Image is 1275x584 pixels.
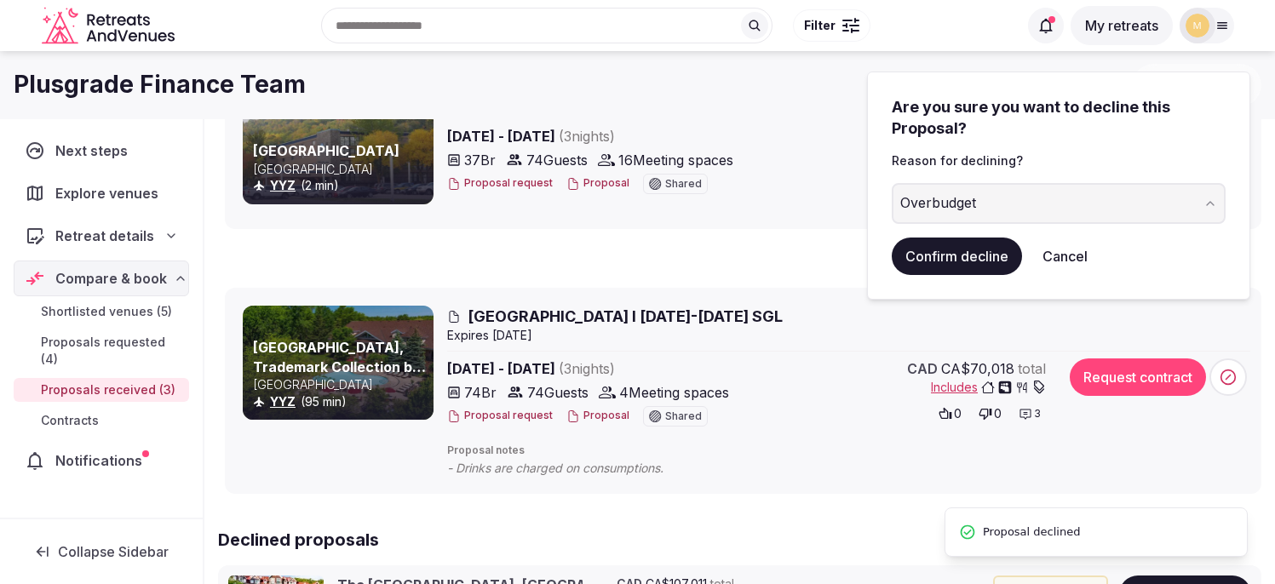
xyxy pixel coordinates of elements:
span: [GEOGRAPHIC_DATA] I [DATE]-[DATE] SGL [468,306,783,327]
span: 37 Br [464,150,496,170]
a: YYZ [270,178,296,192]
span: 74 Guests [526,150,588,170]
a: My retreats [1071,17,1173,34]
span: Next steps [55,140,135,161]
span: Filter [804,17,836,34]
button: Proposal request [447,176,553,191]
button: Confirm decline [892,238,1022,275]
span: Proposal notes [447,444,1250,458]
span: 74 Guests [527,382,589,403]
button: Cancel [1029,238,1101,275]
button: Filter [793,9,870,42]
p: [GEOGRAPHIC_DATA] [253,376,430,393]
button: Proposal [566,176,629,191]
a: Notifications [14,443,189,478]
a: Proposals requested (4) [14,330,189,371]
span: Explore venues [55,183,165,203]
span: 4 Meeting spaces [619,382,729,403]
button: 0 [933,402,967,426]
p: [GEOGRAPHIC_DATA] [253,161,430,178]
svg: Retreats and Venues company logo [42,7,178,45]
span: Proposal declined [983,522,1080,542]
button: Request contract [1070,358,1206,396]
span: ( 3 night s ) [559,360,615,377]
img: mana.vakili [1186,14,1209,37]
span: 3 [1034,407,1041,421]
p: Reason for declining? [892,152,1226,169]
button: 3 [1014,402,1046,426]
a: Contracts [14,409,189,432]
h2: Declined proposals [218,528,1261,552]
span: Proposals received (3) [41,381,175,398]
a: YYZ [270,394,296,409]
span: total [1018,358,1046,379]
a: Proposals received (3) [14,378,189,402]
span: ( 3 night s ) [559,128,615,145]
button: Proposal [566,409,629,423]
button: My retreats [1071,6,1173,45]
span: 0 [954,406,962,423]
button: Collapse Sidebar [14,533,189,570]
span: 74 Br [464,382,497,403]
a: [GEOGRAPHIC_DATA], Trademark Collection by Wyndham [253,339,426,394]
span: 16 Meeting spaces [618,150,733,170]
span: 0 [994,406,1002,423]
a: Shortlisted venues (5) [14,300,189,323]
span: Retreat details [55,226,154,246]
span: Contracts [41,412,99,429]
span: Proposals requested (4) [41,334,182,368]
a: Visit the homepage [42,7,178,45]
span: - Drinks are charged on consumptions. [447,460,698,477]
a: Next steps [14,133,189,169]
div: Overbudget [900,193,976,214]
div: (95 min) [253,393,430,410]
button: Proposal request [447,409,553,423]
a: Explore venues [14,175,189,211]
h1: Plusgrade Finance Team [14,68,306,101]
span: Shared [665,179,702,189]
span: Shortlisted venues (5) [41,303,172,320]
span: [DATE] - [DATE] [447,126,747,146]
button: Includes [931,379,1046,396]
span: CAD [907,358,938,379]
h3: Are you sure you want to decline this Proposal? [892,96,1226,139]
span: Compare & book [55,268,167,289]
span: CA$70,018 [941,358,1014,379]
span: Notifications [55,450,149,471]
span: [DATE] - [DATE] [447,358,747,379]
span: Shared [665,411,702,421]
div: Expire s [DATE] [447,327,1250,344]
button: 0 [973,402,1007,426]
div: (2 min) [253,177,430,194]
a: [GEOGRAPHIC_DATA] [253,142,399,159]
span: Collapse Sidebar [58,543,169,560]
